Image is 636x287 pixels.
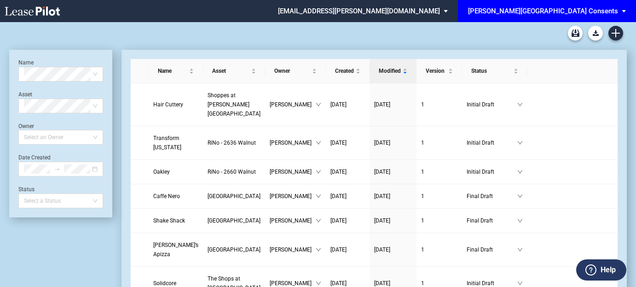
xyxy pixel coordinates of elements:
span: [PERSON_NAME] [270,100,316,109]
a: 1 [421,216,457,225]
label: Owner [18,123,34,129]
span: down [517,247,523,252]
label: Name [18,59,34,66]
span: 1 [421,101,424,108]
span: 1 [421,193,424,199]
span: [DATE] [330,193,347,199]
span: Shake Shack [153,217,185,224]
a: Oakley [153,167,198,176]
label: Status [18,186,35,193]
span: [DATE] [374,101,390,108]
span: 1 [421,169,424,175]
span: down [316,102,321,107]
span: Woburn Village [208,217,260,224]
th: Name [149,59,203,83]
a: [GEOGRAPHIC_DATA] [208,192,260,201]
a: [DATE] [374,167,412,176]
span: RiNo - 2636 Walnut [208,140,256,146]
a: Archive [568,26,583,41]
span: Solidcore [153,280,176,287]
span: Initial Draft [467,138,517,147]
a: [DATE] [330,100,365,109]
div: [PERSON_NAME][GEOGRAPHIC_DATA] Consents [468,7,618,15]
span: down [316,193,321,199]
span: [DATE] [330,217,347,224]
span: Woburn Village [208,193,260,199]
a: 1 [421,138,457,147]
span: Hair Cuttery [153,101,183,108]
span: 1 [421,217,424,224]
a: [GEOGRAPHIC_DATA] [208,245,260,254]
span: down [316,218,321,223]
button: Help [576,259,626,281]
span: Created [335,66,354,76]
a: Download Blank Form [588,26,603,41]
span: Final Draft [467,216,517,225]
a: Hair Cuttery [153,100,198,109]
a: 1 [421,100,457,109]
span: Woburn Village [208,246,260,253]
a: [DATE] [330,216,365,225]
span: Owner [274,66,311,76]
th: Owner [265,59,326,83]
span: [DATE] [330,140,347,146]
span: [PERSON_NAME] [270,167,316,176]
a: [DATE] [330,192,365,201]
a: [GEOGRAPHIC_DATA] [208,216,260,225]
th: Created [326,59,370,83]
span: down [517,281,523,286]
a: [DATE] [330,138,365,147]
a: [DATE] [374,216,412,225]
span: down [316,140,321,146]
label: Asset [18,91,32,98]
span: Oakley [153,169,170,175]
span: Status [471,66,512,76]
span: 1 [421,280,424,287]
span: [DATE] [330,169,347,175]
span: to [54,166,60,172]
a: [DATE] [374,138,412,147]
th: Modified [370,59,416,83]
span: [PERSON_NAME] [270,192,316,201]
span: Final Draft [467,192,517,201]
span: [DATE] [374,246,390,253]
a: [PERSON_NAME]’s Apizza [153,240,198,259]
a: [DATE] [374,100,412,109]
label: Help [601,264,616,276]
span: [DATE] [374,169,390,175]
span: 1 [421,140,424,146]
a: Shake Shack [153,216,198,225]
a: RiNo - 2660 Walnut [208,167,260,176]
span: RiNo - 2660 Walnut [208,169,256,175]
span: Sally’s Apizza [153,242,198,258]
span: [DATE] [330,280,347,287]
span: Asset [212,66,249,76]
span: [PERSON_NAME] [270,216,316,225]
a: [DATE] [374,245,412,254]
span: [DATE] [374,217,390,224]
span: [PERSON_NAME] [270,138,316,147]
a: Transform [US_STATE] [153,134,198,152]
span: down [517,140,523,146]
span: Final Draft [467,245,517,254]
span: Initial Draft [467,167,517,176]
span: down [316,281,321,286]
span: [PERSON_NAME] [270,245,316,254]
span: [DATE] [374,140,390,146]
th: Asset [203,59,265,83]
a: Create new document [608,26,623,41]
span: [DATE] [374,193,390,199]
span: Initial Draft [467,100,517,109]
span: Name [158,66,187,76]
a: 1 [421,192,457,201]
a: [DATE] [330,245,365,254]
span: swap-right [54,166,60,172]
span: Caffe Nero [153,193,180,199]
span: down [517,193,523,199]
span: down [517,169,523,175]
a: [DATE] [374,192,412,201]
a: Caffe Nero [153,192,198,201]
span: Shoppes at Ryan Park [208,92,260,117]
label: Date Created [18,154,51,161]
span: Transform Colorado [153,135,181,151]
